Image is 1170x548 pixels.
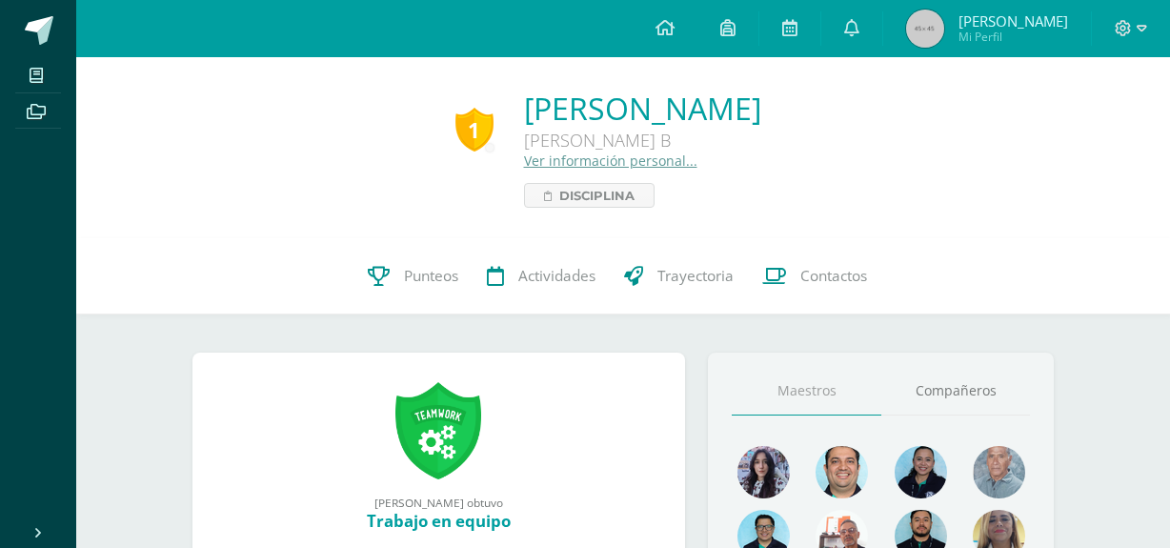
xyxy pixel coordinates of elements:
a: Ver información personal... [524,152,697,170]
img: 45x45 [906,10,944,48]
a: [PERSON_NAME] [524,88,761,129]
a: Actividades [473,238,610,315]
a: Compañeros [881,367,1031,416]
span: Punteos [404,266,458,286]
span: Disciplina [559,184,635,207]
span: Actividades [518,266,595,286]
div: [PERSON_NAME] B [524,129,761,152]
div: [PERSON_NAME] obtuvo [212,495,667,510]
a: Maestros [732,367,881,416]
div: 1 [455,108,494,152]
span: [PERSON_NAME] [958,11,1068,30]
img: 677c00e80b79b0324b531866cf3fa47b.png [816,446,868,498]
a: Punteos [353,238,473,315]
div: Trabajo en equipo [212,510,667,532]
a: Disciplina [524,183,655,208]
span: Contactos [800,266,867,286]
a: Trayectoria [610,238,748,315]
img: 4fefb2d4df6ade25d47ae1f03d061a50.png [895,446,947,498]
img: 55ac31a88a72e045f87d4a648e08ca4b.png [973,446,1025,498]
a: Contactos [748,238,881,315]
span: Mi Perfil [958,29,1068,45]
img: 31702bfb268df95f55e840c80866a926.png [737,446,790,498]
span: Trayectoria [657,266,734,286]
